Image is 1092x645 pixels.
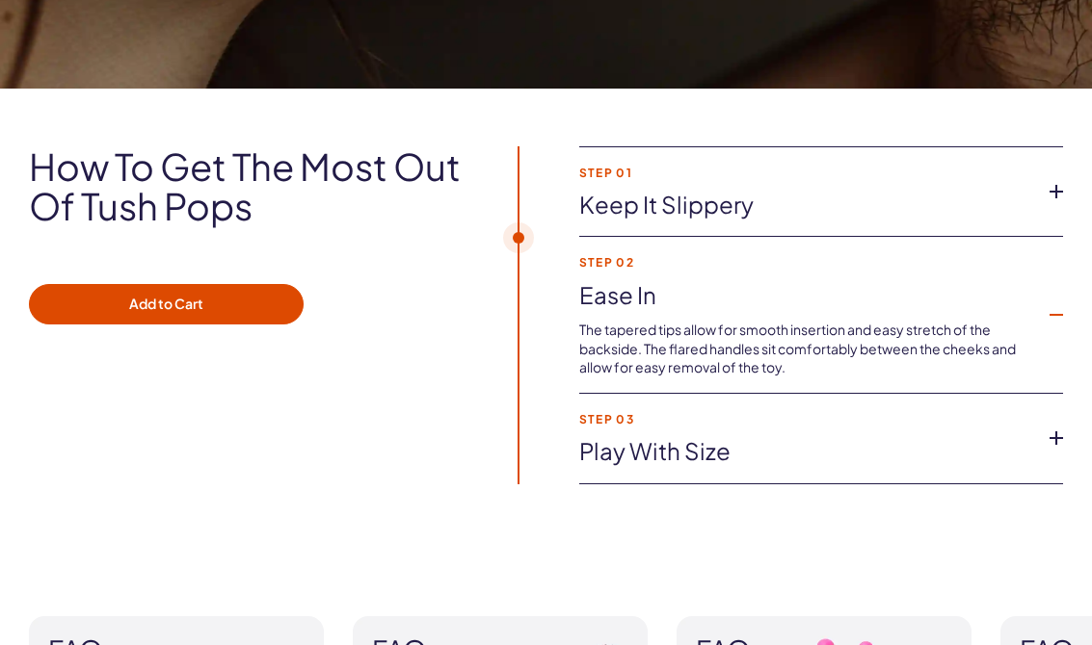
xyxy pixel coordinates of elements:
a: Play with size [579,435,1032,468]
button: Add to Cart [29,284,304,324]
p: The tapered tips allow for smooth insertion and easy stretch of the backside. The flared handles ... [579,321,1032,377]
strong: Step 01 [579,167,1032,179]
strong: Step 02 [579,256,1032,269]
strong: Step 03 [579,413,1032,426]
h2: How to get the most out of Tush Pops [29,146,464,227]
a: Ease in [579,279,1032,312]
a: Keep it slippery [579,189,1032,221]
